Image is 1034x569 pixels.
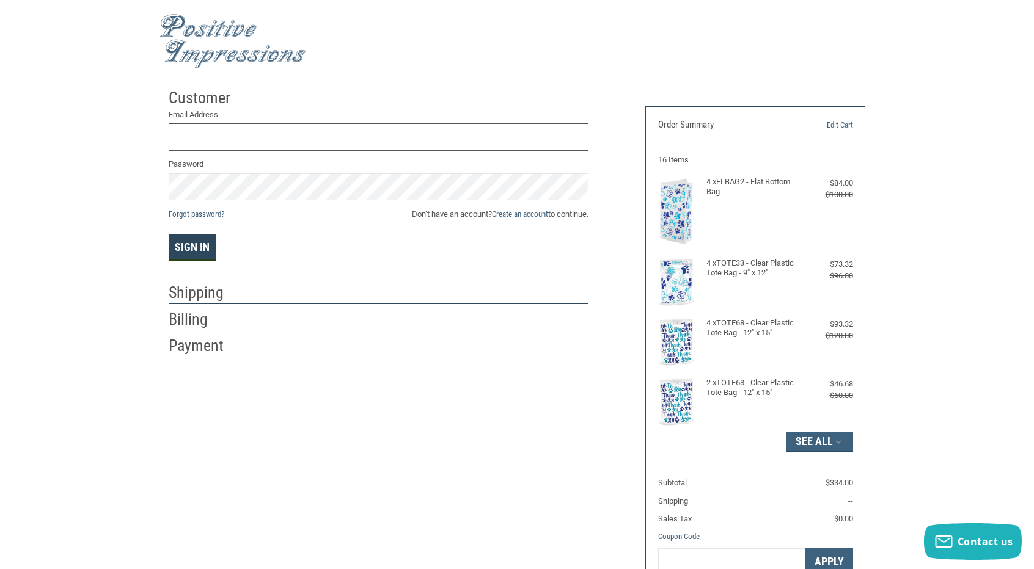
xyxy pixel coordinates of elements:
[804,330,853,342] div: $120.00
[159,14,306,68] img: Positive Impressions
[804,390,853,402] div: $60.00
[169,88,240,108] h2: Customer
[658,496,688,506] span: Shipping
[804,270,853,282] div: $96.00
[658,514,692,523] span: Sales Tax
[658,532,700,541] a: Coupon Code
[834,514,853,523] span: $0.00
[169,234,216,261] button: Sign In
[958,535,1013,548] span: Contact us
[658,119,791,131] h3: Order Summary
[848,496,853,506] span: --
[169,283,240,303] h2: Shipping
[412,208,588,220] span: Don’t have an account? to continue.
[706,378,801,398] h4: 2 x TOTE68 - Clear Plastic Tote Bag - 12" x 15"
[804,189,853,201] div: $100.00
[492,209,548,219] a: Create an account
[169,310,240,330] h2: Billing
[706,318,801,338] h4: 4 x TOTE68 - Clear Plastic Tote Bag - 12" x 15"
[826,478,853,487] span: $334.00
[804,177,853,189] div: $84.00
[787,432,853,452] button: See All
[169,109,588,121] label: Email Address
[804,378,853,390] div: $46.68
[169,336,240,356] h2: Payment
[804,318,853,330] div: $93.32
[804,258,853,270] div: $73.32
[924,523,1022,560] button: Contact us
[706,258,801,278] h4: 4 x TOTE33 - Clear Plastic Tote Bag - 9" x 12"
[706,177,801,197] h4: 4 x FLBAG2 - Flat Bottom Bag
[169,158,588,170] label: Password
[169,209,224,219] a: Forgot password?
[790,119,853,131] a: Edit Cart
[658,155,853,165] h3: 16 Items
[658,478,687,487] span: Subtotal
